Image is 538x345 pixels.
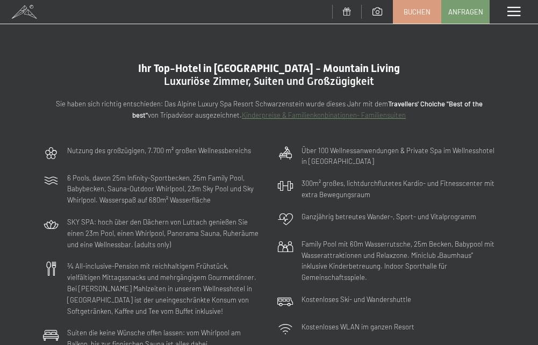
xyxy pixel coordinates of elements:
a: Buchen [393,1,441,23]
p: Ganzjährig betreutes Wander-, Sport- und Vitalprogramm [302,211,476,222]
p: Kostenloses WLAN im ganzen Resort [302,321,414,333]
p: Nutzung des großzügigen, 7.700 m² großen Wellnessbereichs [67,145,251,156]
span: Buchen [404,7,431,17]
span: Anfragen [448,7,483,17]
strong: Travellers' Choiche "Best of the best" [132,99,483,119]
p: ¾ All-inclusive-Pension mit reichhaltigem Frühstück, vielfältigen Mittagssnacks und mehrgängigem ... [67,261,261,317]
span: Ihr Top-Hotel in [GEOGRAPHIC_DATA] - Mountain Living [138,62,400,75]
p: 300m² großes, lichtdurchflutetes Kardio- und Fitnesscenter mit extra Bewegungsraum [302,178,496,200]
p: 6 Pools, davon 25m Infinity-Sportbecken, 25m Family Pool, Babybecken, Sauna-Outdoor Whirlpool, 23... [67,172,261,206]
p: Sie haben sich richtig entschieden: Das Alpine Luxury Spa Resort Schwarzenstein wurde dieses Jahr... [43,98,495,121]
p: Kostenloses Ski- und Wandershuttle [302,294,411,305]
p: SKY SPA: hoch über den Dächern von Luttach genießen Sie einen 23m Pool, einen Whirlpool, Panorama... [67,217,261,250]
p: Family Pool mit 60m Wasserrutsche, 25m Becken, Babypool mit Wasserattraktionen und Relaxzone. Min... [302,239,496,283]
p: Über 100 Wellnessanwendungen & Private Spa im Wellnesshotel in [GEOGRAPHIC_DATA] [302,145,496,168]
a: Anfragen [442,1,489,23]
a: Kinderpreise & Familienkonbinationen- Familiensuiten [242,111,406,119]
span: Luxuriöse Zimmer, Suiten und Großzügigkeit [164,75,374,88]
